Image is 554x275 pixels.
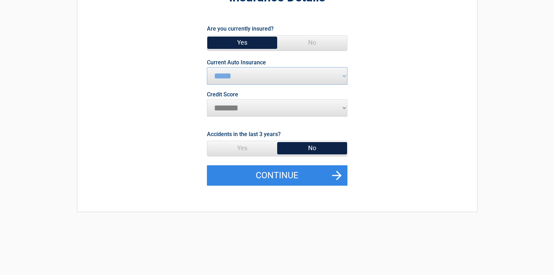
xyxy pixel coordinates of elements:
[277,36,347,50] span: No
[277,141,347,155] span: No
[207,36,277,50] span: Yes
[207,60,266,65] label: Current Auto Insurance
[207,92,238,97] label: Credit Score
[207,24,274,33] label: Are you currently insured?
[207,141,277,155] span: Yes
[207,165,347,186] button: Continue
[207,129,281,139] label: Accidents in the last 3 years?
